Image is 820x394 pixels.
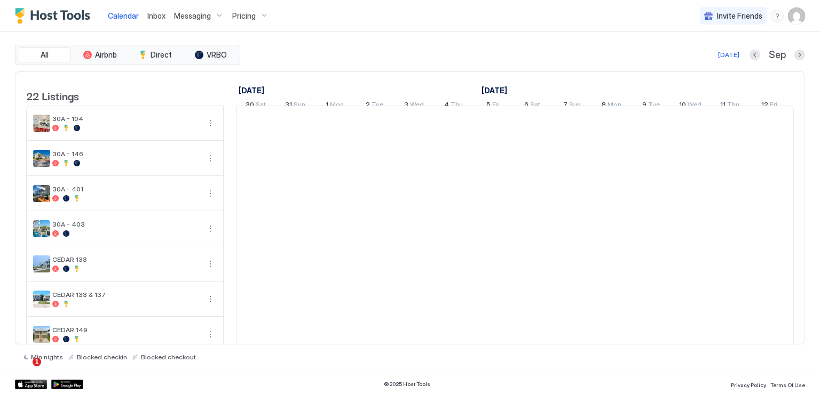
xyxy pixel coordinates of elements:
[204,187,217,200] div: menu
[129,47,182,62] button: Direct
[204,222,217,235] button: More options
[204,187,217,200] button: More options
[770,379,805,390] a: Terms Of Use
[51,380,83,389] a: Google Play Store
[451,100,463,111] span: Thu
[770,382,805,388] span: Terms Of Use
[18,47,71,62] button: All
[204,293,217,305] button: More options
[52,185,200,193] span: 30A - 401
[204,258,217,270] div: menu
[323,98,346,114] a: September 1, 2025
[294,100,305,111] span: Sun
[771,10,784,22] div: menu
[77,353,127,361] span: Blocked checkin
[33,115,50,132] div: listing image
[640,98,663,114] a: September 9, 2025
[147,11,165,20] span: Inbox
[52,255,200,263] span: CEDAR 133
[444,100,449,111] span: 4
[410,100,424,111] span: Wed
[282,98,308,114] a: August 31, 2025
[761,100,768,111] span: 12
[204,222,217,235] div: menu
[727,100,739,111] span: Thu
[484,98,502,114] a: September 5, 2025
[366,100,370,111] span: 2
[204,293,217,305] div: menu
[716,49,741,61] button: [DATE]
[492,100,500,111] span: Fri
[486,100,491,111] span: 5
[73,47,127,62] button: Airbnb
[204,152,217,165] div: menu
[52,150,200,158] span: 30A - 146
[52,291,200,299] span: CEDAR 133 & 137
[108,10,139,21] a: Calendar
[717,11,762,21] span: Invite Friends
[561,98,584,114] a: September 7, 2025
[285,100,292,111] span: 31
[207,50,227,60] span: VRBO
[676,98,704,114] a: September 10, 2025
[330,100,344,111] span: Mon
[569,100,581,111] span: Sun
[363,98,386,114] a: September 2, 2025
[33,358,41,366] span: 1
[204,328,217,341] button: More options
[33,185,50,202] div: listing image
[642,100,646,111] span: 9
[599,98,624,114] a: September 8, 2025
[141,353,196,361] span: Blocked checkout
[33,291,50,308] div: listing image
[401,98,427,114] a: September 3, 2025
[204,328,217,341] div: menu
[15,45,240,65] div: tab-group
[372,100,383,111] span: Tue
[246,100,254,111] span: 30
[602,100,606,111] span: 8
[563,100,567,111] span: 7
[759,98,780,114] a: September 12, 2025
[731,382,766,388] span: Privacy Policy
[243,98,269,114] a: August 30, 2025
[11,358,36,383] iframe: Intercom live chat
[479,83,510,98] a: September 1, 2025
[15,8,95,24] a: Host Tools Logo
[522,98,543,114] a: September 6, 2025
[204,258,217,270] button: More options
[717,98,742,114] a: September 11, 2025
[26,87,79,103] span: 22 Listings
[31,353,63,361] span: Min nights
[530,100,540,111] span: Sat
[404,100,408,111] span: 3
[95,50,117,60] span: Airbnb
[204,152,217,165] button: More options
[718,50,739,60] div: [DATE]
[441,98,466,114] a: September 4, 2025
[33,220,50,237] div: listing image
[524,100,529,111] span: 6
[33,326,50,343] div: listing image
[750,50,760,60] button: Previous month
[204,117,217,130] button: More options
[788,7,805,25] div: User profile
[33,255,50,272] div: listing image
[151,50,172,60] span: Direct
[648,100,660,111] span: Tue
[147,10,165,21] a: Inbox
[608,100,621,111] span: Mon
[204,117,217,130] div: menu
[108,11,139,20] span: Calendar
[769,49,786,61] span: Sep
[15,380,47,389] a: App Store
[174,11,211,21] span: Messaging
[236,83,267,98] a: August 30, 2025
[52,326,200,334] span: CEDAR 149
[326,100,328,111] span: 1
[256,100,266,111] span: Sat
[52,115,200,123] span: 30A - 104
[232,11,256,21] span: Pricing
